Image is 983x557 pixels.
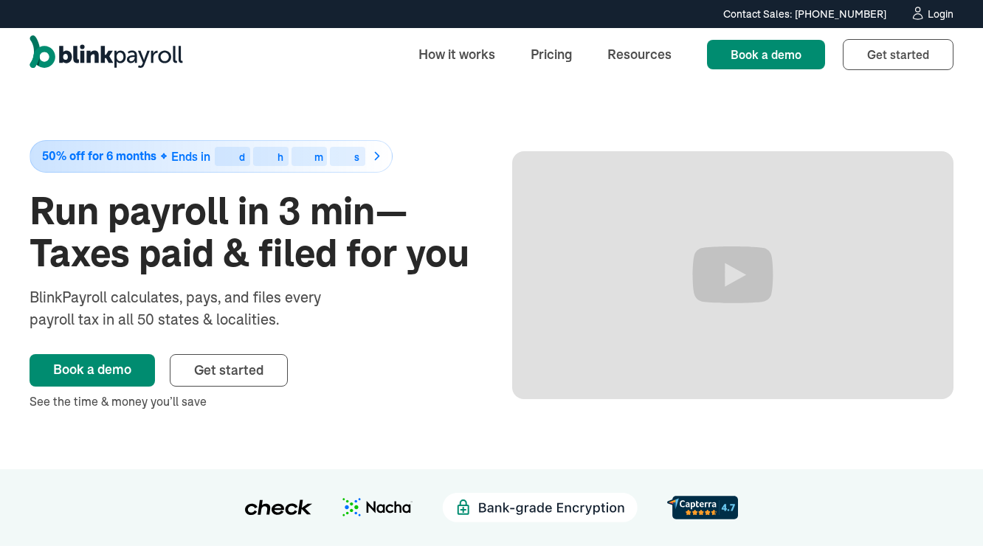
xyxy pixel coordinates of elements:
[42,150,156,162] span: 50% off for 6 months
[171,149,210,164] span: Ends in
[910,6,953,22] a: Login
[512,151,953,399] iframe: Run Payroll in 3 min with BlinkPayroll
[731,47,801,62] span: Book a demo
[277,152,283,162] div: h
[239,152,245,162] div: d
[928,9,953,19] div: Login
[30,140,471,173] a: 50% off for 6 monthsEnds indhms
[30,190,471,274] h1: Run payroll in 3 min—Taxes paid & filed for you
[314,152,323,162] div: m
[194,361,263,378] span: Get started
[170,354,288,387] a: Get started
[667,496,738,519] img: d56c0860-961d-46a8-819e-eda1494028f8.svg
[519,38,584,70] a: Pricing
[707,40,825,69] a: Book a demo
[723,7,886,22] div: Contact Sales: [PHONE_NUMBER]
[843,39,953,70] a: Get started
[596,38,683,70] a: Resources
[867,47,929,62] span: Get started
[354,152,359,162] div: s
[30,354,155,387] a: Book a demo
[407,38,507,70] a: How it works
[30,392,471,410] div: See the time & money you’ll save
[30,286,360,331] div: BlinkPayroll calculates, pays, and files every payroll tax in all 50 states & localities.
